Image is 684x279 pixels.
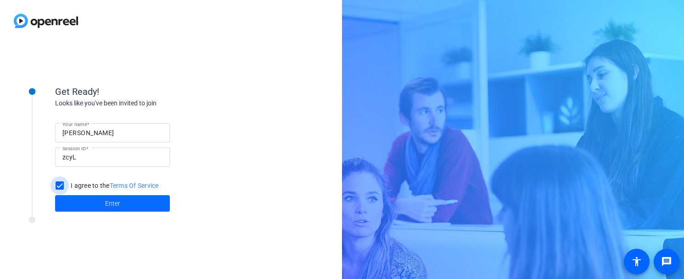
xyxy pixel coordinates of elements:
button: Enter [55,195,170,212]
mat-label: Your name [62,121,87,127]
a: Terms Of Service [110,182,159,189]
mat-icon: accessibility [631,256,642,267]
div: Looks like you've been invited to join [55,98,239,108]
mat-label: Session ID [62,146,86,151]
mat-icon: message [661,256,672,267]
div: Get Ready! [55,85,239,98]
label: I agree to the [69,181,159,190]
span: Enter [105,199,120,208]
